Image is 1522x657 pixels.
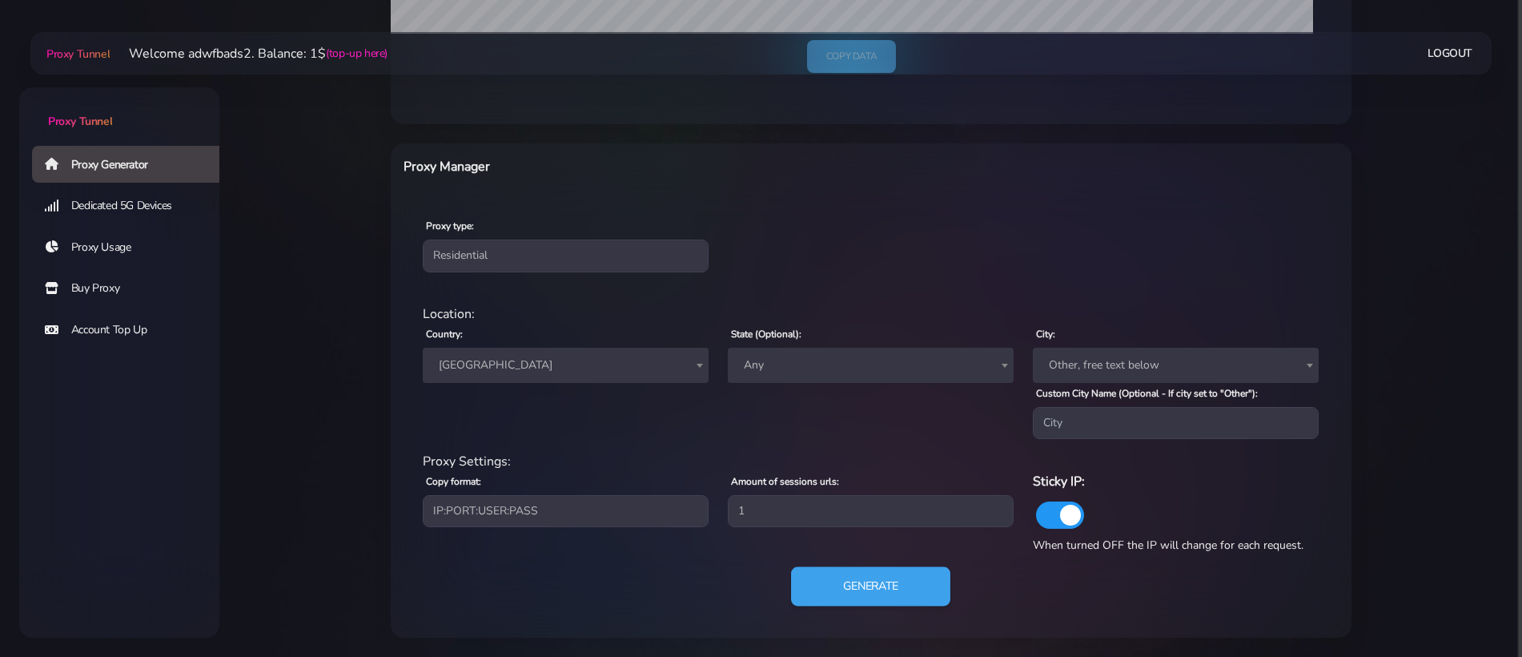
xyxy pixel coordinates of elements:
label: Amount of sessions urls: [731,474,839,489]
iframe: Webchat Widget [1286,395,1502,637]
button: Generate [791,567,950,607]
span: Proxy Tunnel [48,114,112,129]
label: Country: [426,327,463,341]
div: Proxy Settings: [413,452,1329,471]
label: State (Optional): [731,327,801,341]
a: Logout [1428,38,1472,68]
a: Proxy Tunnel [19,87,219,130]
label: City: [1036,327,1055,341]
a: Proxy Generator [32,146,232,183]
h6: Proxy Manager [404,156,941,177]
span: Any [737,354,1004,377]
label: Proxy type: [426,219,474,233]
span: United Kingdom [423,348,709,383]
label: Copy format: [426,474,481,489]
span: Other, free text below [1042,354,1309,377]
span: Proxy Tunnel [46,46,110,62]
a: Proxy Tunnel [43,41,110,67]
a: Account Top Up [32,312,232,349]
span: Other, free text below [1033,348,1319,383]
li: Welcome adwfbads2. Balance: 1$ [110,44,388,63]
a: Dedicated 5G Devices [32,187,232,224]
label: Custom City Name (Optional - If city set to "Other"): [1036,386,1258,401]
a: Buy Proxy [32,270,232,307]
h6: Sticky IP: [1033,471,1319,492]
a: (top-up here) [326,45,388,62]
input: City [1033,407,1319,439]
span: Any [728,348,1014,383]
a: Proxy Usage [32,229,232,266]
div: Location: [413,304,1329,324]
span: When turned OFF the IP will change for each request. [1033,538,1303,553]
span: United Kingdom [432,354,699,377]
